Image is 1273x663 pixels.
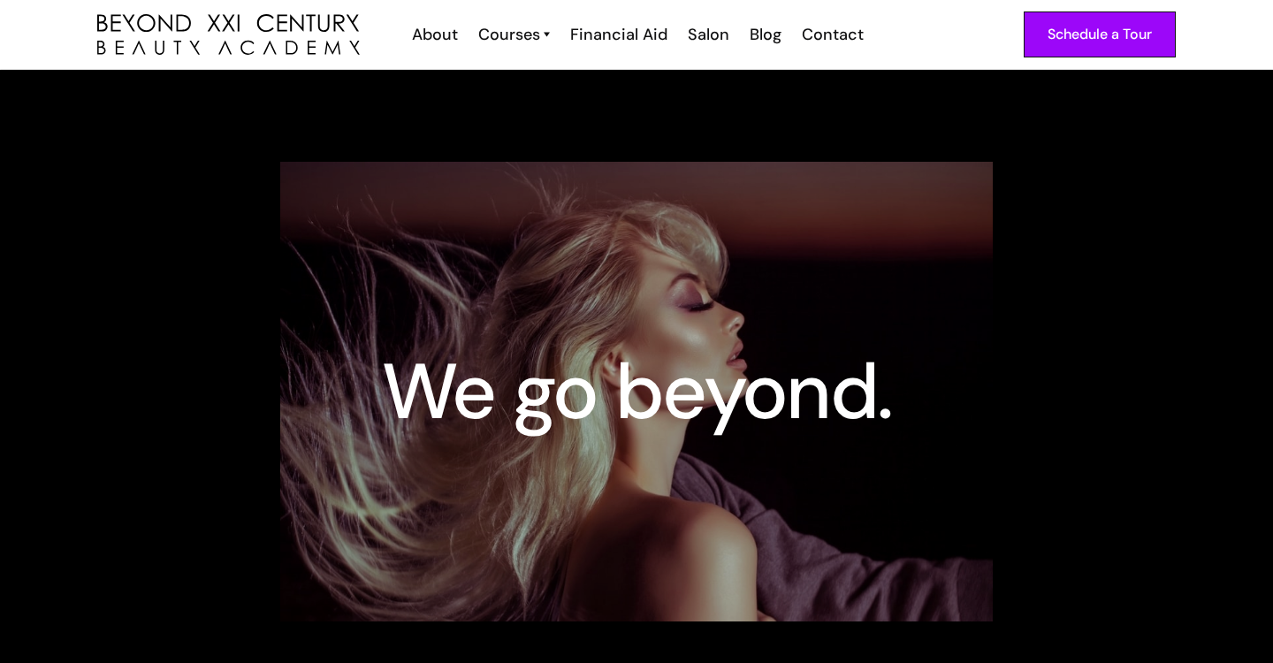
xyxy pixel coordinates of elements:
[280,162,993,621] img: purple beauty school student
[400,23,467,46] a: About
[688,23,729,46] div: Salon
[802,23,864,46] div: Contact
[750,23,781,46] div: Blog
[790,23,873,46] a: Contact
[97,14,360,56] img: beyond 21st century beauty academy logo
[676,23,738,46] a: Salon
[478,23,540,46] div: Courses
[412,23,458,46] div: About
[478,23,550,46] a: Courses
[570,23,667,46] div: Financial Aid
[559,23,676,46] a: Financial Aid
[1048,23,1152,46] div: Schedule a Tour
[738,23,790,46] a: Blog
[97,14,360,56] a: home
[382,360,892,423] h1: We go beyond.
[1024,11,1176,57] a: Schedule a Tour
